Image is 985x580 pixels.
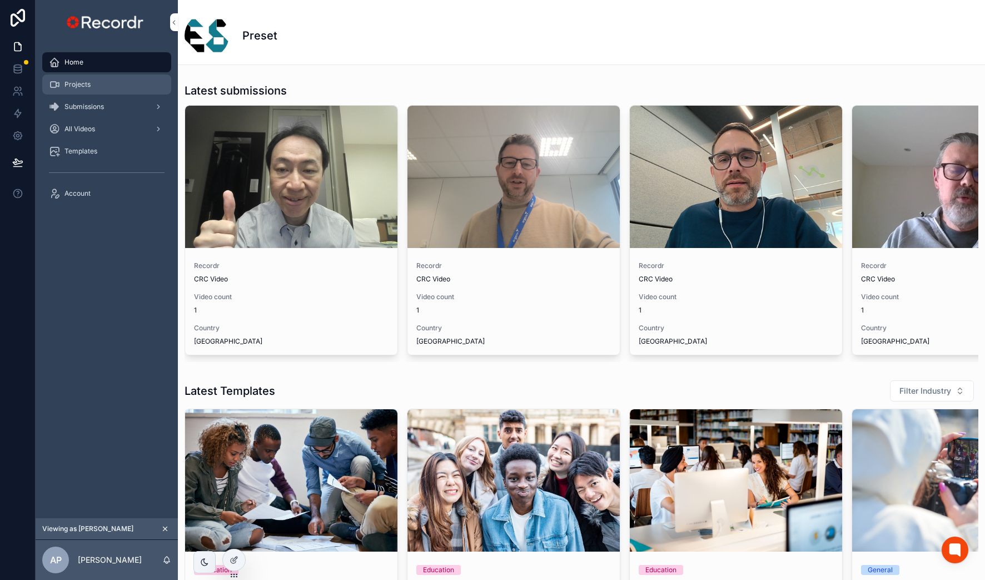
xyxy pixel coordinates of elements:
a: Templates [42,141,171,161]
button: Select Button [890,380,974,401]
a: RecordrCRC VideoVideo count1Country[GEOGRAPHIC_DATA] [407,105,620,355]
h1: Preset [242,28,277,43]
span: Recordr [416,261,611,270]
div: cropped-shot-of-university-students-working-togeth-2023-11-27-05-04-04-utc.jpg [185,409,397,552]
div: General [868,565,893,575]
a: Home [42,52,171,72]
span: Country [639,324,833,333]
span: AP [50,553,62,567]
span: Recordr [194,261,389,270]
p: [PERSON_NAME] [78,554,142,566]
span: 1 [194,306,389,315]
span: Home [64,58,83,67]
span: Recordr [639,261,833,270]
span: Video count [639,293,833,301]
span: Viewing as [PERSON_NAME] [42,524,133,533]
span: Filter Industry [899,385,951,396]
a: RecordrCRC VideoVideo count1Country[GEOGRAPHIC_DATA] [185,105,398,355]
span: [GEOGRAPHIC_DATA] [194,337,389,346]
a: All Videos [42,119,171,139]
span: Country [416,324,611,333]
div: multiracial-friends-taking-a-selfie-together-and-m-2025-01-09-01-58-41-utc.jpg [407,409,620,552]
div: Education [201,565,232,575]
div: knowledge-infromation-technology-education-concept-2025-02-10-06-12-45-utc.jpg [630,409,842,552]
span: [GEOGRAPHIC_DATA] [416,337,611,346]
div: thumb.jpg [630,106,842,248]
div: Education [423,565,454,575]
div: thumb.jpg [185,106,397,248]
h1: Latest submissions [185,83,287,98]
div: scrollable content [36,44,178,218]
span: Country [194,324,389,333]
span: Account [64,189,91,198]
span: All Videos [64,125,95,133]
span: Submissions [64,102,104,111]
h1: Latest Templates [185,383,275,399]
div: thumb.jpg [407,106,620,248]
span: 1 [639,306,833,315]
span: Templates [64,147,97,156]
span: CRC Video [194,275,389,284]
span: Projects [64,80,91,89]
span: CRC Video [639,275,833,284]
a: RecordrCRC VideoVideo count1Country[GEOGRAPHIC_DATA] [629,105,843,355]
span: CRC Video [416,275,611,284]
span: Video count [194,293,389,301]
div: Education [645,565,676,575]
a: Projects [42,75,171,95]
img: App logo [64,13,149,31]
span: [GEOGRAPHIC_DATA] [639,337,833,346]
a: Submissions [42,97,171,117]
span: 1 [416,306,611,315]
span: Video count [416,293,611,301]
a: Account [42,184,171,204]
